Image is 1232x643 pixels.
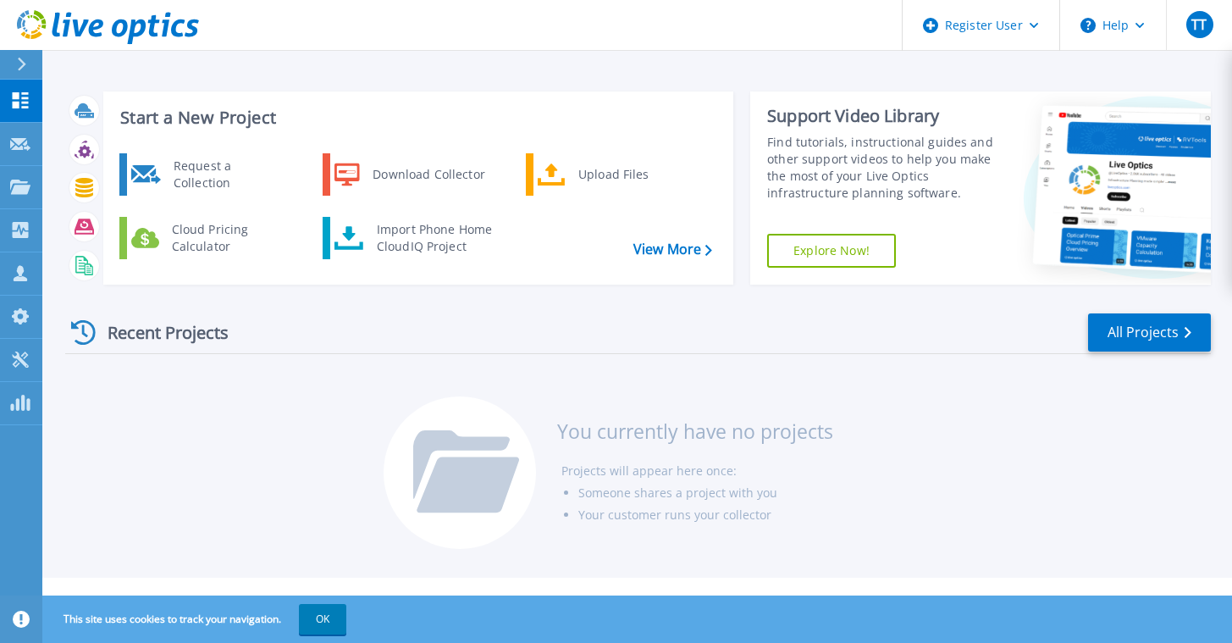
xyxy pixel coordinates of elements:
[767,105,997,127] div: Support Video Library
[1088,313,1211,352] a: All Projects
[299,604,346,635] button: OK
[119,217,293,259] a: Cloud Pricing Calculator
[557,422,833,441] h3: You currently have no projects
[364,158,492,191] div: Download Collector
[323,153,496,196] a: Download Collector
[767,134,997,202] div: Find tutorials, instructional guides and other support videos to help you make the most of your L...
[570,158,695,191] div: Upload Files
[578,482,833,504] li: Someone shares a project with you
[767,234,896,268] a: Explore Now!
[120,108,711,127] h3: Start a New Project
[165,158,289,191] div: Request a Collection
[578,504,833,526] li: Your customer runs your collector
[1191,18,1207,31] span: TT
[65,312,251,353] div: Recent Projects
[47,604,346,635] span: This site uses cookies to track your navigation.
[368,221,500,255] div: Import Phone Home CloudIQ Project
[561,460,833,482] li: Projects will appear here once:
[526,153,699,196] a: Upload Files
[119,153,293,196] a: Request a Collection
[163,221,289,255] div: Cloud Pricing Calculator
[633,241,712,258] a: View More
